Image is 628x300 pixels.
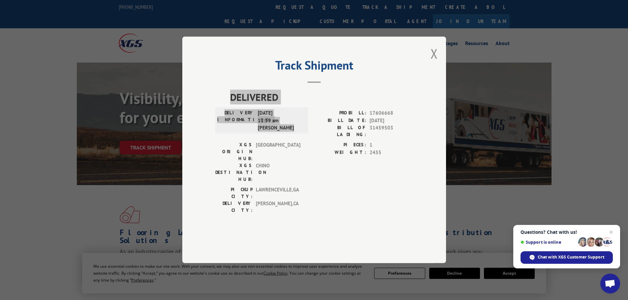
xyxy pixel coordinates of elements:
[521,251,613,264] div: Chat with XGS Customer Support
[215,61,413,73] h2: Track Shipment
[217,110,254,132] label: DELIVERY INFORMATION:
[370,142,413,149] span: 1
[521,240,576,245] span: Support is online
[314,142,366,149] label: PIECES:
[215,200,253,214] label: DELIVERY CITY:
[256,186,300,200] span: LAWRENCEVILLE , GA
[370,110,413,117] span: 17606668
[538,254,604,260] span: Chat with XGS Customer Support
[256,142,300,162] span: [GEOGRAPHIC_DATA]
[215,142,253,162] label: XGS ORIGIN HUB:
[370,124,413,138] span: 31459503
[607,228,615,236] span: Close chat
[314,124,366,138] label: BILL OF LADING:
[314,149,366,156] label: WEIGHT:
[314,117,366,124] label: BILL DATE:
[370,117,413,124] span: [DATE]
[230,90,413,105] span: DELIVERED
[256,162,300,183] span: CHINO
[215,162,253,183] label: XGS DESTINATION HUB:
[314,110,366,117] label: PROBILL:
[215,186,253,200] label: PICKUP CITY:
[600,274,620,293] div: Open chat
[521,230,613,235] span: Questions? Chat with us!
[370,149,413,156] span: 2455
[431,45,438,62] button: Close modal
[256,200,300,214] span: [PERSON_NAME] , CA
[258,110,302,132] span: [DATE] 11:59 am [PERSON_NAME]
